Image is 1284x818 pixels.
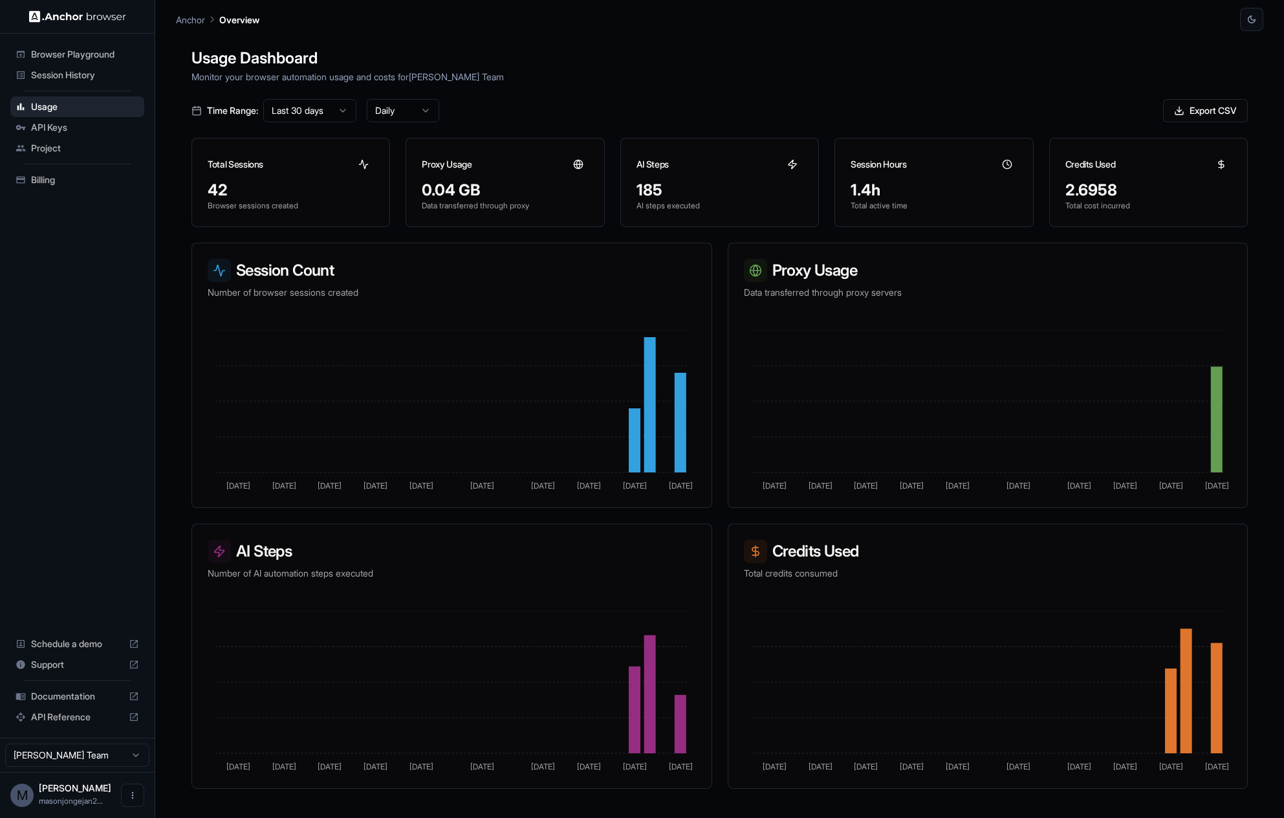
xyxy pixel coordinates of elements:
tspan: [DATE] [531,481,555,491]
tspan: [DATE] [226,762,250,771]
tspan: [DATE] [531,762,555,771]
span: Time Range: [207,104,258,117]
span: Mason Jongejan [39,782,111,793]
tspan: [DATE] [318,762,342,771]
tspan: [DATE] [1204,762,1228,771]
p: Overview [219,13,259,27]
span: masonjongejan2601@gmail.com [39,796,103,806]
tspan: [DATE] [762,481,786,491]
tspan: [DATE] [1067,762,1091,771]
span: Schedule a demo [31,637,124,650]
tspan: [DATE] [272,762,296,771]
div: Billing [10,170,144,190]
div: 185 [637,180,803,201]
p: Data transferred through proxy servers [744,286,1232,299]
div: 42 [208,180,374,201]
tspan: [DATE] [470,481,494,491]
tspan: [DATE] [854,481,878,491]
h3: Session Hours [851,158,906,171]
tspan: [DATE] [1159,481,1182,491]
div: M [10,784,34,807]
h3: Total Sessions [208,158,263,171]
div: Browser Playground [10,44,144,65]
div: Usage [10,96,144,117]
div: 2.6958 [1065,180,1232,201]
span: Documentation [31,690,124,703]
div: 1.4h [851,180,1017,201]
tspan: [DATE] [409,481,433,491]
p: Data transferred through proxy [422,201,588,211]
div: Project [10,138,144,159]
tspan: [DATE] [364,481,387,491]
tspan: [DATE] [669,762,693,771]
h3: Proxy Usage [422,158,472,171]
div: API Keys [10,117,144,138]
tspan: [DATE] [1204,481,1228,491]
h3: Credits Used [1065,158,1116,171]
tspan: [DATE] [409,762,433,771]
tspan: [DATE] [364,762,387,771]
div: API Reference [10,707,144,727]
p: Total credits consumed [744,567,1232,580]
button: Open menu [121,784,144,807]
span: Usage [31,100,139,113]
tspan: [DATE] [808,481,832,491]
button: Export CSV [1163,99,1248,122]
tspan: [DATE] [900,481,924,491]
nav: breadcrumb [176,12,259,27]
tspan: [DATE] [318,481,342,491]
tspan: [DATE] [623,481,647,491]
tspan: [DATE] [1007,762,1030,771]
div: Schedule a demo [10,634,144,654]
span: API Keys [31,121,139,134]
tspan: [DATE] [669,481,693,491]
p: Browser sessions created [208,201,374,211]
img: Anchor Logo [29,10,126,23]
p: Number of browser sessions created [208,286,696,299]
tspan: [DATE] [623,762,647,771]
tspan: [DATE] [577,481,601,491]
tspan: [DATE] [808,762,832,771]
tspan: [DATE] [272,481,296,491]
h3: AI Steps [637,158,669,171]
div: Support [10,654,144,675]
tspan: [DATE] [470,762,494,771]
tspan: [DATE] [854,762,878,771]
tspan: [DATE] [577,762,601,771]
span: Session History [31,69,139,82]
tspan: [DATE] [900,762,924,771]
span: API Reference [31,711,124,724]
tspan: [DATE] [1067,481,1091,491]
div: Documentation [10,686,144,707]
div: Session History [10,65,144,85]
p: Number of AI automation steps executed [208,567,696,580]
p: AI steps executed [637,201,803,211]
h3: Session Count [208,259,696,282]
p: Monitor your browser automation usage and costs for [PERSON_NAME] Team [191,70,1248,83]
tspan: [DATE] [1113,762,1137,771]
tspan: [DATE] [945,762,969,771]
span: Browser Playground [31,48,139,61]
div: 0.04 GB [422,180,588,201]
tspan: [DATE] [226,481,250,491]
h3: Proxy Usage [744,259,1232,282]
span: Support [31,658,124,671]
p: Total cost incurred [1065,201,1232,211]
tspan: [DATE] [762,762,786,771]
h1: Usage Dashboard [191,47,1248,70]
p: Total active time [851,201,1017,211]
tspan: [DATE] [1007,481,1030,491]
h3: AI Steps [208,540,696,563]
span: Project [31,142,139,155]
p: Anchor [176,13,205,27]
span: Billing [31,173,139,186]
tspan: [DATE] [1113,481,1137,491]
tspan: [DATE] [1159,762,1182,771]
h3: Credits Used [744,540,1232,563]
tspan: [DATE] [945,481,969,491]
